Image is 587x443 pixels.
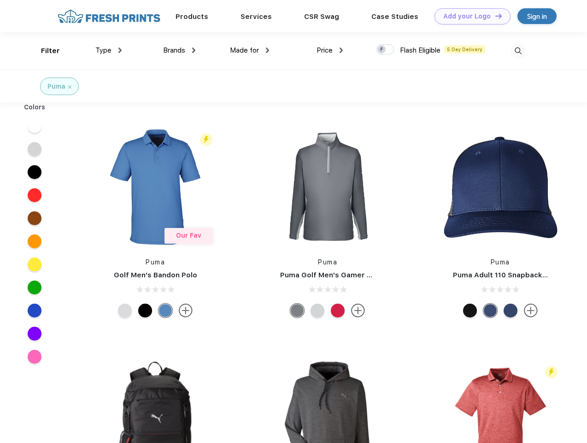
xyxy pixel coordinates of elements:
[483,304,497,317] div: Peacoat Qut Shd
[230,46,259,54] span: Made for
[317,46,333,54] span: Price
[280,271,426,279] a: Puma Golf Men's Gamer Golf Quarter-Zip
[311,304,324,317] div: High Rise
[400,46,440,54] span: Flash Eligible
[331,304,345,317] div: Ski Patrol
[439,126,562,248] img: func=resize&h=266
[463,304,477,317] div: Pma Blk with Pma Blk
[192,48,195,53] img: dropdown.png
[351,304,365,317] img: more.svg
[266,126,389,248] img: func=resize&h=266
[41,46,60,56] div: Filter
[118,304,132,317] div: High Rise
[527,11,547,22] div: Sign in
[114,271,197,279] a: Golf Men's Bandon Polo
[95,46,112,54] span: Type
[47,82,65,91] div: Puma
[17,102,53,112] div: Colors
[176,232,201,239] span: Our Fav
[179,304,193,317] img: more.svg
[163,46,185,54] span: Brands
[304,12,339,21] a: CSR Swag
[68,85,71,89] img: filter_cancel.svg
[158,304,172,317] div: Lake Blue
[55,8,163,24] img: fo%20logo%202.webp
[444,45,485,54] span: 5 Day Delivery
[504,304,517,317] div: Peacoat with Qut Shd
[517,8,557,24] a: Sign in
[138,304,152,317] div: Puma Black
[176,12,208,21] a: Products
[491,258,510,266] a: Puma
[94,126,217,248] img: func=resize&h=266
[318,258,337,266] a: Puma
[545,366,558,378] img: flash_active_toggle.svg
[290,304,304,317] div: Quiet Shade
[241,12,272,21] a: Services
[511,43,526,59] img: desktop_search.svg
[443,12,491,20] div: Add your Logo
[146,258,165,266] a: Puma
[524,304,538,317] img: more.svg
[266,48,269,53] img: dropdown.png
[495,13,502,18] img: DT
[118,48,122,53] img: dropdown.png
[200,133,212,146] img: flash_active_toggle.svg
[340,48,343,53] img: dropdown.png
